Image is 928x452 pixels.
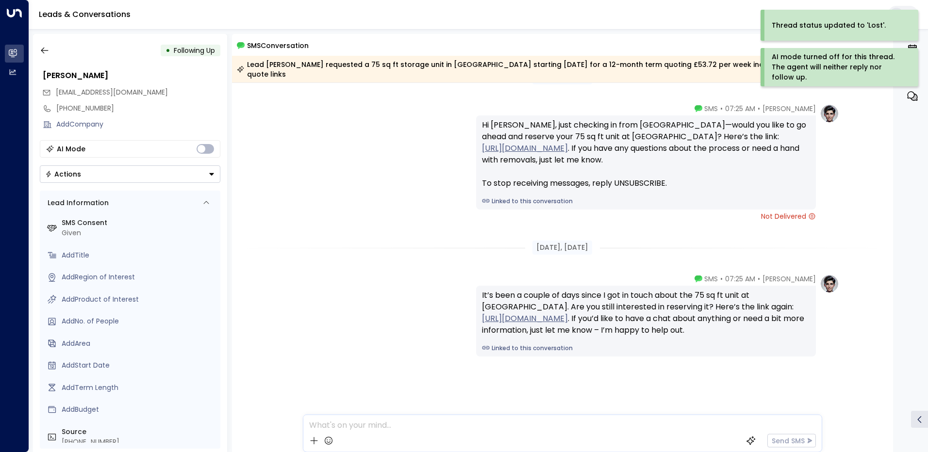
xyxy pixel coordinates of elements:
div: Hi [PERSON_NAME], just checking in from [GEOGRAPHIC_DATA]—would you like to go ahead and reserve ... [482,119,810,189]
span: SMS Conversation [247,40,309,51]
span: 91arsalan@gmail.com [56,87,168,97]
div: [PERSON_NAME] [43,70,220,81]
span: • [758,274,760,284]
span: • [720,104,723,113]
div: Given [62,228,216,238]
label: Source [62,427,216,437]
img: profile-logo.png [820,104,839,123]
span: Following Up [174,46,215,55]
span: • [758,104,760,113]
span: SMS [704,104,718,113]
span: 07:25 AM [725,104,755,113]
div: Lead Information [44,198,109,208]
div: [DATE], [DATE] [532,241,592,255]
button: Actions [40,165,220,183]
span: [PERSON_NAME] [762,104,816,113]
div: AddCompany [56,119,220,129]
div: AddArea [62,339,216,349]
div: Thread status updated to 'Lost'. [772,20,886,31]
div: AddStart Date [62,360,216,371]
div: Actions [45,170,81,178]
div: AddNo. of People [62,316,216,326]
span: Not Delivered [761,211,816,221]
span: • [720,274,723,284]
div: AI Mode [57,144,85,154]
span: 07:25 AM [725,274,755,284]
a: [URL][DOMAIN_NAME] [482,143,568,154]
div: Button group with a nested menu [40,165,220,183]
div: [PHONE_NUMBER] [56,103,220,113]
span: SMS [704,274,718,284]
div: AI mode turned off for this thread. The agent will neither reply nor follow up. [772,52,905,82]
div: AddProduct of Interest [62,294,216,305]
div: AddTitle [62,250,216,260]
label: SMS Consent [62,218,216,228]
span: [EMAIL_ADDRESS][DOMAIN_NAME] [56,87,168,97]
div: AddTerm Length [62,383,216,393]
div: Lead [PERSON_NAME] requested a 75 sq ft storage unit in [GEOGRAPHIC_DATA] starting [DATE] for a 1... [237,60,888,79]
div: AddRegion of Interest [62,272,216,282]
div: [PHONE_NUMBER] [62,437,216,447]
span: [PERSON_NAME] [762,274,816,284]
a: [URL][DOMAIN_NAME] [482,313,568,324]
a: Linked to this conversation [482,344,810,353]
div: • [166,42,170,59]
a: Leads & Conversations [39,9,131,20]
div: It’s been a couple of days since I got in touch about the 75 sq ft unit at [GEOGRAPHIC_DATA]. Are... [482,290,810,336]
a: Linked to this conversation [482,197,810,206]
div: AddBudget [62,404,216,415]
img: profile-logo.png [820,274,839,293]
